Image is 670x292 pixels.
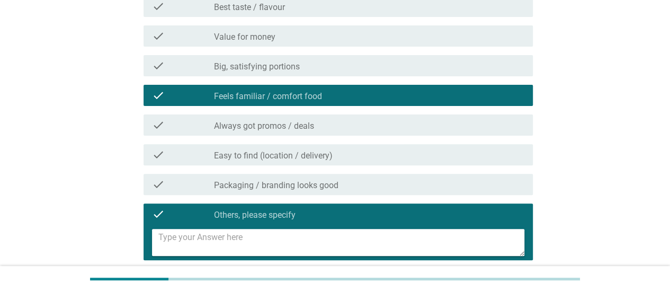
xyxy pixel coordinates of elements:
i: check [152,59,165,72]
i: check [152,178,165,191]
label: Best taste / flavour [214,2,285,13]
label: Value for money [214,32,275,42]
label: Feels familiar / comfort food [214,91,322,102]
label: Always got promos / deals [214,121,314,131]
label: Packaging / branding looks good [214,180,338,191]
i: check [152,89,165,102]
i: check [152,208,165,220]
label: Big, satisfying portions [214,61,300,72]
i: check [152,119,165,131]
label: Others, please specify [214,210,296,220]
label: Easy to find (location / delivery) [214,151,333,161]
i: check [152,30,165,42]
i: check [152,148,165,161]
